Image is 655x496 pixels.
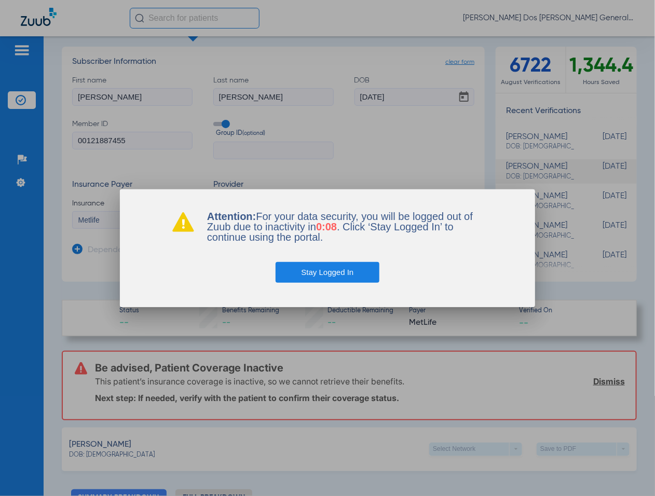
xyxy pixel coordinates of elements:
img: warning [172,211,195,232]
button: Stay Logged In [276,262,380,283]
iframe: Chat Widget [603,446,655,496]
span: 0:08 [316,221,337,232]
p: For your data security, you will be logged out of Zuub due to inactivity in . Click ‘Stay Logged ... [207,211,483,242]
b: Attention: [207,211,256,222]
